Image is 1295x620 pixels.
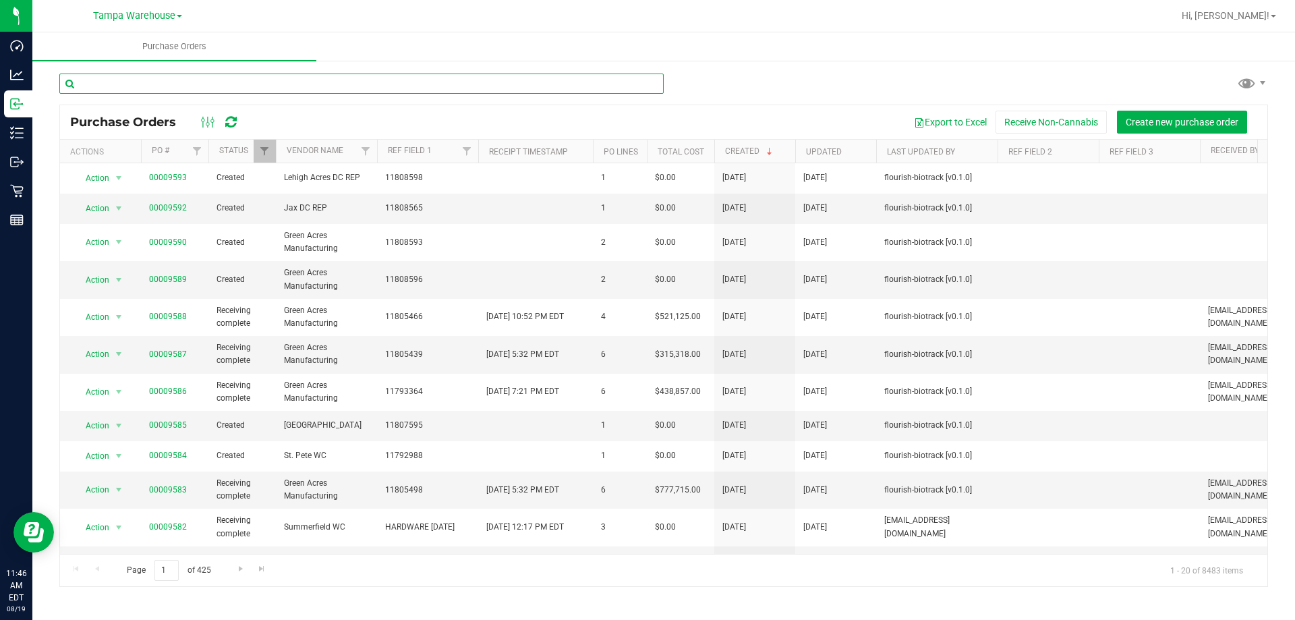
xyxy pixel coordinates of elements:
span: [DATE] 10:52 PM EDT [486,310,564,323]
span: Action [74,480,110,499]
span: [DATE] [803,385,827,398]
a: 00009590 [149,237,187,247]
span: flourish-biotrack [v0.1.0] [884,449,989,462]
span: Receiving complete [217,341,268,367]
a: Total Cost [658,147,704,157]
span: HARDWARE [DATE] [385,521,470,534]
span: flourish-biotrack [v0.1.0] [884,484,989,497]
span: Green Acres Manufacturing [284,229,369,255]
span: flourish-biotrack [v0.1.0] [884,419,989,432]
span: 11808593 [385,236,470,249]
span: 1 [601,202,639,215]
span: Action [74,308,110,327]
a: 00009593 [149,173,187,182]
a: Vendor Name [287,146,343,155]
span: Jax DC REP [284,202,369,215]
p: 11:46 AM EDT [6,567,26,604]
span: Summerfield WC [284,521,369,534]
span: select [111,199,127,218]
span: [DATE] [722,171,746,184]
span: Action [74,552,110,571]
inline-svg: Dashboard [10,39,24,53]
span: Created [217,419,268,432]
span: [DATE] [722,202,746,215]
span: 11792988 [385,449,470,462]
span: [DATE] [722,419,746,432]
span: Receiving complete [217,514,268,540]
span: 3 [601,521,639,534]
a: Ref Field 2 [1008,147,1052,157]
span: [DATE] [722,348,746,361]
a: 00009587 [149,349,187,359]
span: select [111,552,127,571]
a: Receipt Timestamp [489,147,568,157]
span: Action [74,416,110,435]
span: Purchase Orders [70,115,190,130]
a: 00009584 [149,451,187,460]
input: 1 [154,560,179,581]
span: [DATE] 5:32 PM EDT [486,484,559,497]
span: [DATE] [722,449,746,462]
span: Green Acres Manufacturing [284,266,369,292]
span: Action [74,447,110,466]
span: flourish-biotrack [v0.1.0] [884,273,989,286]
span: [DATE] [722,310,746,323]
span: flourish-biotrack [v0.1.0] [884,385,989,398]
span: select [111,447,127,466]
inline-svg: Inbound [10,97,24,111]
span: Purchase Orders [124,40,225,53]
a: Created [725,146,775,156]
span: [DATE] [722,385,746,398]
span: 11808596 [385,273,470,286]
span: Action [74,345,110,364]
a: Status [219,146,248,155]
span: Created [217,449,268,462]
span: [DATE] [803,236,827,249]
a: 00009586 [149,387,187,396]
span: select [111,383,127,401]
span: Lehigh Acres DC REP [284,171,369,184]
span: [DATE] 5:32 PM EDT [486,348,559,361]
a: Filter [254,140,276,163]
span: Created [217,273,268,286]
span: $438,857.00 [655,385,701,398]
p: 08/19 [6,604,26,614]
span: [DATE] [722,521,746,534]
span: select [111,308,127,327]
inline-svg: Analytics [10,68,24,82]
span: Action [74,233,110,252]
span: flourish-biotrack [v0.1.0] [884,348,989,361]
a: PO # [152,146,169,155]
span: Green Acres Manufacturing [284,477,369,503]
a: Filter [456,140,478,163]
inline-svg: Inventory [10,126,24,140]
span: 1 [601,171,639,184]
span: [DATE] [803,202,827,215]
span: $777,715.00 [655,484,701,497]
span: [DATE] [803,449,827,462]
span: $0.00 [655,521,676,534]
span: [DATE] [722,273,746,286]
span: flourish-biotrack [v0.1.0] [884,236,989,249]
a: Go to the last page [252,560,272,578]
iframe: Resource center [13,512,54,553]
span: [DATE] 7:21 PM EDT [486,385,559,398]
span: select [111,518,127,537]
a: Updated [806,147,842,157]
span: [DATE] 12:17 PM EDT [486,521,564,534]
a: Filter [355,140,377,163]
span: select [111,169,127,188]
a: Filter [186,140,208,163]
span: Green Acres Manufacturing [284,379,369,405]
span: [DATE] [803,310,827,323]
input: Search Purchase Order ID, Vendor Name and Ref Field 1 [59,74,664,94]
button: Receive Non-Cannabis [996,111,1107,134]
span: Tampa Warehouse [93,10,175,22]
span: 11807595 [385,419,470,432]
span: select [111,480,127,499]
span: Created [217,202,268,215]
a: 00009585 [149,420,187,430]
span: Created [217,171,268,184]
span: 6 [601,385,639,398]
span: [DATE] [722,484,746,497]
